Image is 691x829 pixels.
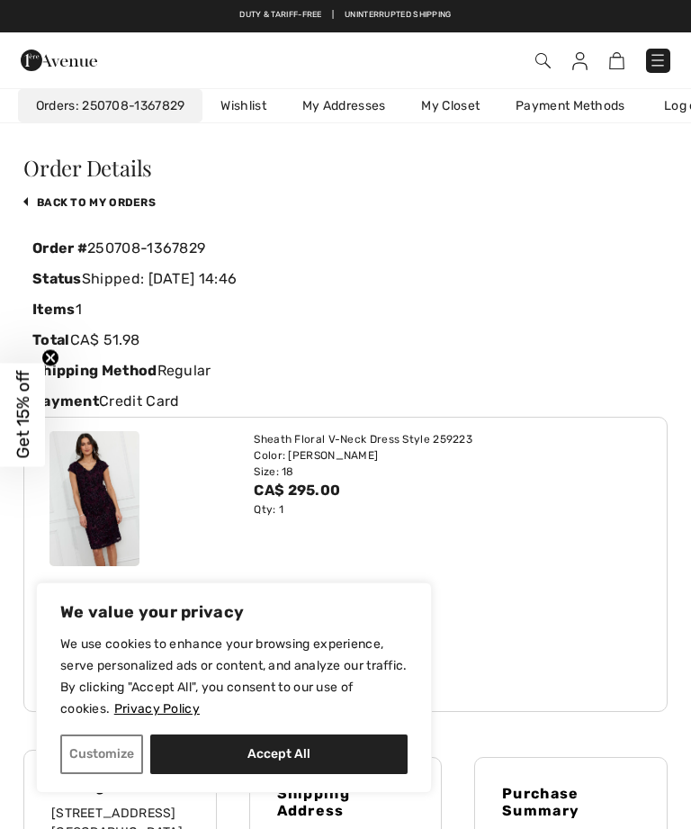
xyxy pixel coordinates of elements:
[49,431,139,566] img: frank-lyman-dresses-jumpsuits-black_259223_2_6559_search.jpg
[32,329,70,351] label: Total
[23,196,156,209] a: back to My Orders
[498,89,643,122] a: Payment Methods
[23,386,668,417] div: Credit Card
[403,89,498,122] a: My Closet
[254,501,642,518] div: Qty: 1
[150,734,408,774] button: Accept All
[23,264,668,294] div: Shipped: [DATE] 14:46
[60,634,408,720] p: We use cookies to enhance your browsing experience, serve personalized ads or content, and analyz...
[23,157,668,178] h3: Order Details
[32,238,87,259] label: Order #
[32,360,157,382] label: Shipping Method
[52,581,644,635] input: Re-order
[254,431,642,447] div: Sheath Floral V-Neck Dress Style 259223
[32,268,82,290] label: Status
[23,356,668,386] div: Regular
[32,299,76,320] label: Items
[609,52,624,69] img: Shopping Bag
[41,348,59,366] button: Close teaser
[202,89,283,122] a: Wishlist
[23,294,668,325] div: 1
[649,51,667,69] img: Menu
[60,601,408,623] p: We value your privacy
[32,391,99,412] label: Payment
[18,89,203,122] a: Orders
[36,582,432,793] div: We value your privacy
[277,785,415,819] h4: Shipping Address
[254,464,642,480] div: Size: 18
[76,98,185,113] a: 250708-1367829
[572,52,588,70] img: My Info
[23,233,668,264] div: 250708-1367829
[23,325,668,356] div: CA$ 51.98
[21,42,97,78] img: 1ère Avenue
[254,447,642,464] div: Color: [PERSON_NAME]
[535,53,551,68] img: Search
[239,10,451,19] a: Duty & tariff-free | Uninterrupted shipping
[60,734,143,774] button: Customize
[502,785,640,819] h4: Purchase Summary
[13,371,33,459] span: Get 15% off
[254,480,642,501] div: CA$ 295.00
[21,52,97,68] a: 1ère Avenue
[284,89,404,122] a: My Addresses
[113,700,201,717] a: Privacy Policy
